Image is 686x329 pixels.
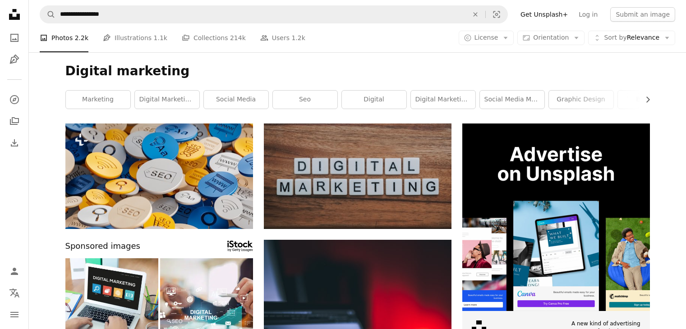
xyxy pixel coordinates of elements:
a: graphic design [549,91,613,109]
span: 1.2k [291,33,305,43]
span: 214k [230,33,246,43]
span: Sponsored images [65,240,140,253]
button: Submit an image [610,7,675,22]
button: Language [5,284,23,302]
a: Users 1.2k [260,23,305,52]
img: digital marketing artwork on brown wooden surface [264,123,451,229]
a: Log in [573,7,603,22]
button: Menu [5,306,23,324]
a: digital marketing agency [135,91,199,109]
span: Relevance [604,33,659,42]
a: Illustrations 1.1k [103,23,167,52]
span: 1.1k [154,33,167,43]
a: Explore [5,91,23,109]
button: Clear [465,6,485,23]
button: License [459,31,514,45]
a: digital marketing artwork on brown wooden surface [264,172,451,180]
span: License [474,34,498,41]
span: Orientation [533,34,569,41]
a: marketing [66,91,130,109]
button: Sort byRelevance [588,31,675,45]
button: Visual search [486,6,507,23]
a: Get Unsplash+ [515,7,573,22]
a: Illustrations [5,50,23,69]
img: a bunch of different types of buttons on a table [65,123,253,229]
a: digital [342,91,406,109]
button: Search Unsplash [40,6,55,23]
img: file-1635990755334-4bfd90f37242image [462,123,650,311]
a: Photos [5,29,23,47]
a: Log in / Sign up [5,262,23,280]
a: social media marketing [480,91,544,109]
a: business [618,91,682,109]
a: seo [273,91,337,109]
a: Collections [5,112,23,130]
form: Find visuals sitewide [40,5,508,23]
h1: Digital marketing [65,63,650,79]
a: digital marketing services [411,91,475,109]
button: Orientation [517,31,585,45]
a: social media [204,91,268,109]
span: Sort by [604,34,626,41]
a: a bunch of different types of buttons on a table [65,172,253,180]
a: Collections 214k [182,23,246,52]
a: Download History [5,134,23,152]
button: scroll list to the right [640,91,650,109]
